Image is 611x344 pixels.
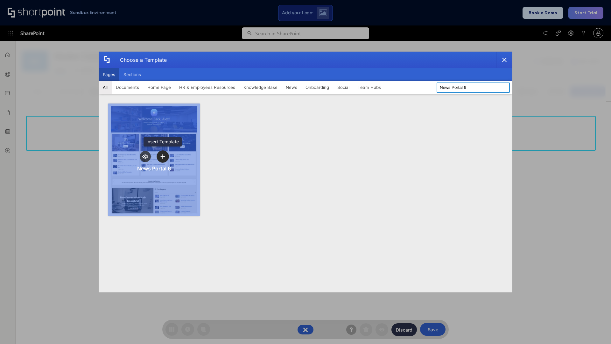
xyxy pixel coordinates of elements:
button: Knowledge Base [239,81,282,94]
button: Sections [119,68,145,81]
input: Search [437,82,510,93]
button: All [99,81,112,94]
button: Pages [99,68,119,81]
div: template selector [99,52,512,292]
button: Documents [112,81,143,94]
button: News [282,81,301,94]
div: Choose a Template [115,52,167,68]
div: News Portal 6 [137,165,171,172]
button: Onboarding [301,81,333,94]
button: Team Hubs [354,81,385,94]
button: HR & Employees Resources [175,81,239,94]
iframe: Chat Widget [496,270,611,344]
button: Social [333,81,354,94]
button: Home Page [143,81,175,94]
